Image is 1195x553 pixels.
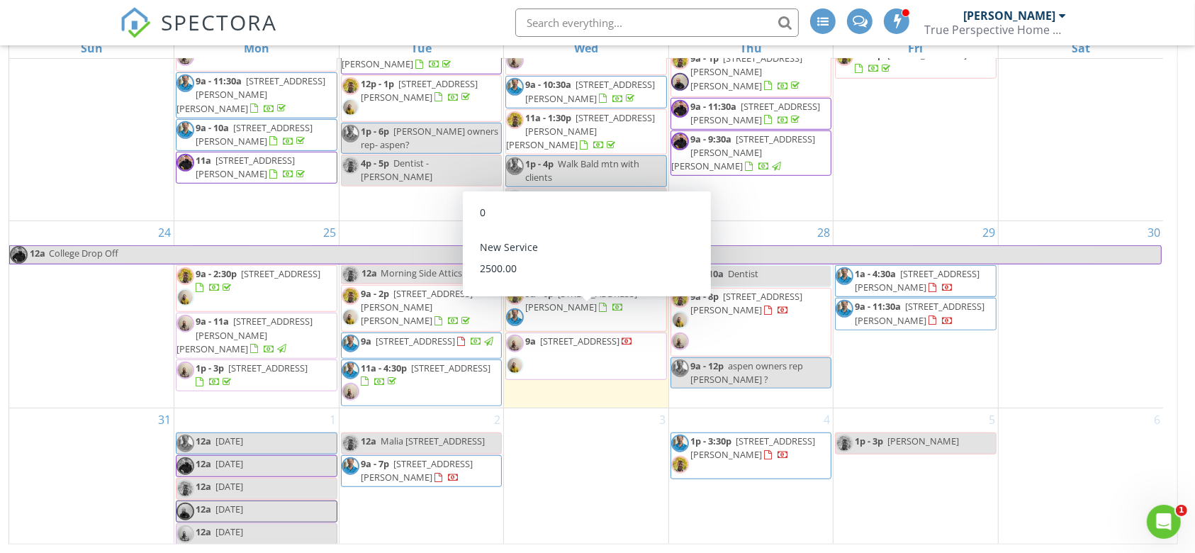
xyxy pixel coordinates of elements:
[381,267,462,279] span: Morning Side Attics
[120,7,151,38] img: The Best Home Inspection Software - Spectora
[228,362,308,374] span: [STREET_ADDRESS]
[690,359,724,372] span: 9a - 12p
[361,335,371,347] span: 9a
[342,308,359,326] img: img_9246.jpg
[855,267,980,294] span: [STREET_ADDRESS][PERSON_NAME]
[341,333,503,358] a: 9a [STREET_ADDRESS]
[361,287,389,300] span: 9a - 2p
[361,77,394,90] span: 12p - 1p
[196,503,211,515] span: 12a
[671,73,689,91] img: img_9256.jpg
[671,432,832,479] a: 1p - 3:30p [STREET_ADDRESS][PERSON_NAME]
[525,287,637,313] span: [STREET_ADDRESS][PERSON_NAME]
[361,457,389,470] span: 9a - 7p
[176,72,337,118] a: 9a - 11:30a [STREET_ADDRESS][PERSON_NAME][PERSON_NAME]
[525,157,554,170] span: 1p - 4p
[855,300,984,326] span: [STREET_ADDRESS][PERSON_NAME]
[1145,221,1163,244] a: Go to August 30, 2025
[506,308,524,326] img: img_5442.jpg
[341,455,503,487] a: 9a - 7p [STREET_ADDRESS][PERSON_NAME]
[525,190,554,203] span: 4p - 5p
[215,525,243,538] span: [DATE]
[10,246,28,264] img: e1dcc1c6bc134daa864f5c366ab69434.jpeg
[855,48,967,74] a: 9a - 5p [STREET_ADDRESS]
[155,221,174,244] a: Go to August 24, 2025
[525,190,641,216] span: [PERSON_NAME] Dr [PERSON_NAME]
[855,300,984,326] a: 9a - 11:30a [STREET_ADDRESS][PERSON_NAME]
[196,121,313,147] a: 9a - 10a [STREET_ADDRESS][PERSON_NAME]
[690,100,820,126] span: [STREET_ADDRESS][PERSON_NAME]
[361,266,378,284] span: 12a
[690,359,803,386] span: aspen owners rep [PERSON_NAME] ?
[176,503,194,520] img: img_9256.jpg
[196,362,224,374] span: 1p - 3p
[361,125,389,138] span: 1p - 6p
[342,383,359,401] img: img_9244.jpg
[821,408,833,431] a: Go to September 4, 2025
[196,457,211,470] span: 12a
[339,221,504,408] td: Go to August 26, 2025
[78,38,106,58] a: Sunday
[361,435,376,447] span: 12a
[671,133,815,172] span: [STREET_ADDRESS][PERSON_NAME][PERSON_NAME]
[176,74,325,114] span: [STREET_ADDRESS][PERSON_NAME][PERSON_NAME]
[176,152,337,184] a: 11a [STREET_ADDRESS][PERSON_NAME]
[671,435,689,452] img: img_5442.jpg
[215,435,243,447] span: [DATE]
[176,480,194,498] img: pxl_20211004_213903593.jpg
[342,435,359,452] img: pxl_20211004_213903593.jpg
[504,221,669,408] td: Go to August 27, 2025
[9,221,174,408] td: Go to August 24, 2025
[341,359,503,406] a: 11a - 4:30p [STREET_ADDRESS]
[342,125,359,143] img: img_5442.jpg
[176,267,194,285] img: pxl_20211004_213903593.jpg
[515,9,799,37] input: Search everything...
[671,288,832,357] a: 9a - 8p [STREET_ADDRESS][PERSON_NAME]
[361,457,473,484] a: 9a - 7p [STREET_ADDRESS][PERSON_NAME]
[196,525,211,538] span: 12a
[176,362,194,379] img: img_9244.jpg
[690,290,802,316] span: [STREET_ADDRESS][PERSON_NAME]
[505,109,667,155] a: 11a - 1:30p [STREET_ADDRESS][PERSON_NAME][PERSON_NAME]
[690,52,802,91] a: 9a - 1p [STREET_ADDRESS][PERSON_NAME][PERSON_NAME]
[525,335,633,347] a: 9a [STREET_ADDRESS]
[196,121,313,147] span: [STREET_ADDRESS][PERSON_NAME]
[196,74,242,87] span: 9a - 11:30a
[506,157,524,175] img: img_5442.jpg
[690,52,719,65] span: 9a - 1p
[506,287,524,305] img: pxl_20211004_213903593.jpg
[196,267,320,294] a: 9a - 2:30p [STREET_ADDRESS]
[525,335,536,347] span: 9a
[728,267,758,280] span: Dentist
[834,221,999,408] td: Go to August 29, 2025
[408,38,434,58] a: Tuesday
[342,99,359,116] img: img_9246.jpg
[176,121,194,139] img: img_5442.jpg
[671,456,689,474] img: pxl_20211004_213903593.jpg
[342,30,490,70] a: [STREET_ADDRESS][PERSON_NAME][PERSON_NAME]
[671,133,815,172] a: 9a - 9:30a [STREET_ADDRESS][PERSON_NAME][PERSON_NAME]
[176,74,194,92] img: img_5442.jpg
[835,265,997,297] a: 1a - 4:30a [STREET_ADDRESS][PERSON_NAME]
[540,335,619,347] span: [STREET_ADDRESS]
[215,457,243,470] span: [DATE]
[241,267,320,280] span: [STREET_ADDRESS]
[361,287,473,327] span: [STREET_ADDRESS][PERSON_NAME][PERSON_NAME]
[980,221,998,244] a: Go to August 29, 2025
[671,267,689,285] img: img_9246.jpg
[176,289,194,306] img: img_9246.jpg
[506,190,524,208] img: pxl_20211004_213903593.jpg
[342,157,359,174] img: pxl_20211004_213903593.jpg
[737,38,765,58] a: Thursday
[176,315,194,333] img: img_9244.jpg
[835,298,997,330] a: 9a - 11:30a [STREET_ADDRESS][PERSON_NAME]
[29,246,46,264] span: 12a
[525,78,655,104] span: [STREET_ADDRESS][PERSON_NAME]
[525,78,571,91] span: 9a - 10:30a
[176,525,194,543] img: img_9244.jpg
[656,408,668,431] a: Go to September 3, 2025
[1176,505,1187,516] span: 1
[176,74,325,114] a: 9a - 11:30a [STREET_ADDRESS][PERSON_NAME][PERSON_NAME]
[361,77,478,104] a: 12p - 1p [STREET_ADDRESS][PERSON_NAME]
[361,77,478,104] span: [STREET_ADDRESS][PERSON_NAME]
